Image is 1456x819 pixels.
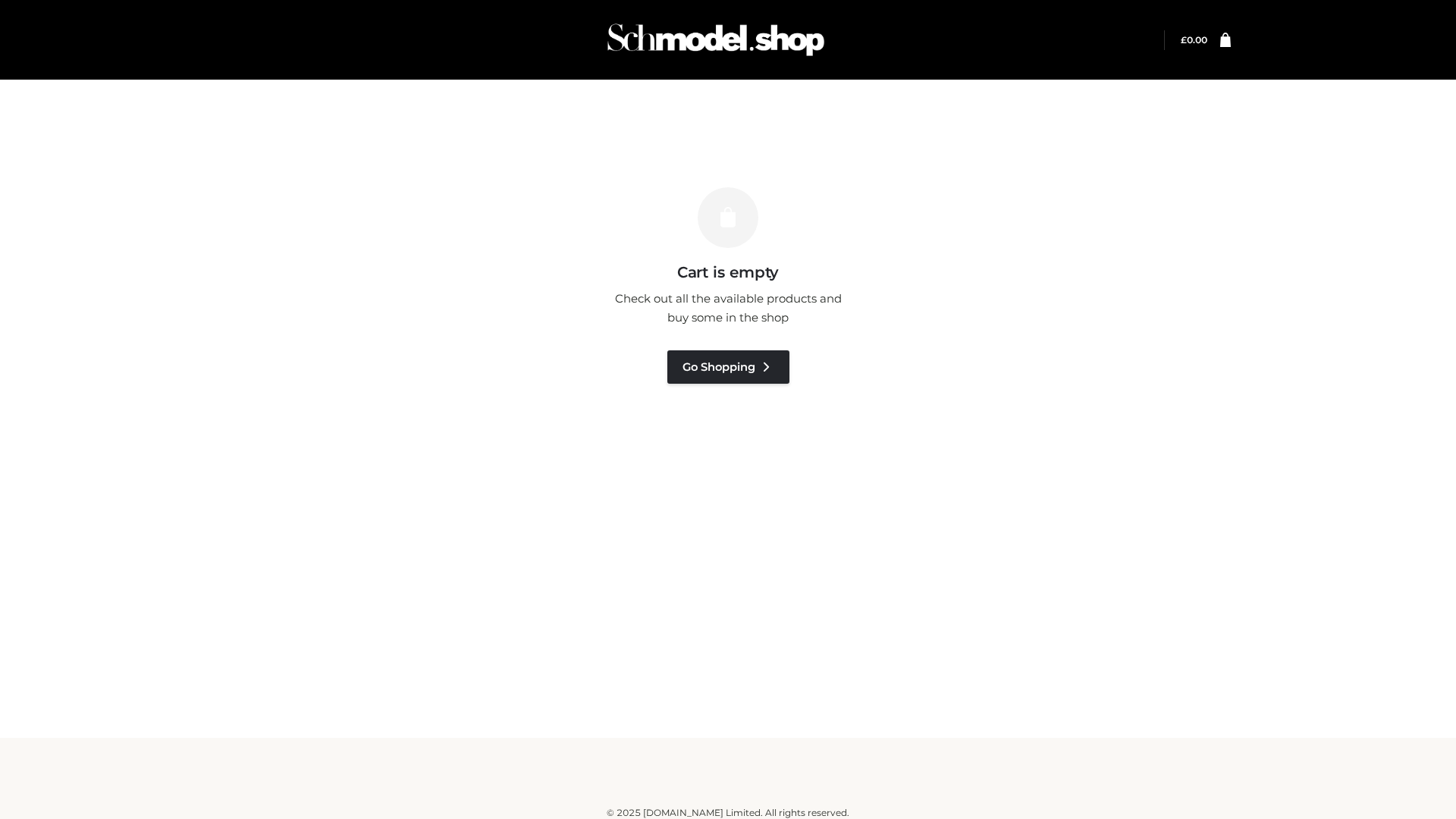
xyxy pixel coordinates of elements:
[259,263,1197,281] h3: Cart is empty
[1181,34,1207,45] bdi: 0.00
[607,289,849,328] p: Check out all the available products and buy some in the shop
[1181,34,1187,45] span: £
[667,350,789,384] a: Go Shopping
[602,10,830,70] img: Schmodel Admin 964
[1181,34,1207,45] a: £0.00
